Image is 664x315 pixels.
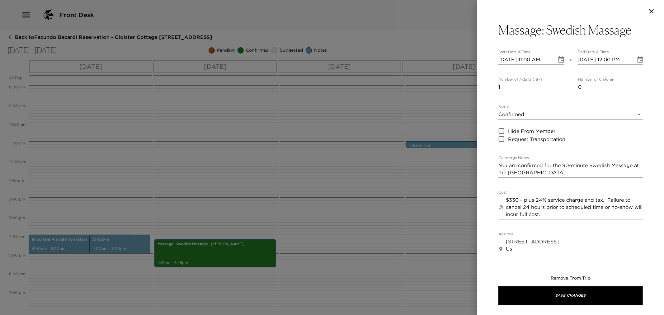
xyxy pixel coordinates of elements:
label: Start Date & Time [498,49,531,55]
label: Number of Children [578,77,615,82]
input: MM/DD/YYYY hh:mm aa [498,55,553,65]
label: Concierge Notes [498,155,529,161]
div: Confirmed [498,110,643,120]
h3: Massage: Swedish Massage [498,22,631,37]
span: Hide From Member [508,127,555,135]
button: Remove From Trip [551,275,591,281]
textarea: You are confirmed for the 90-minute Swedish Massage at the [GEOGRAPHIC_DATA]. [498,162,643,176]
label: End Date & Time [578,49,609,55]
label: Number of Adults (18+) [498,77,542,82]
span: to [569,57,573,65]
textarea: $330 - plus 24% service charge and tax. Failure to cancel 24 hours prior to scheduled time or no-... [506,196,643,218]
input: MM/DD/YYYY hh:mm aa [578,55,632,65]
button: Save Changes [498,286,643,305]
button: Choose date, selected date is Oct 2, 2025 [634,54,647,66]
button: Massage: Swedish Massage [498,22,643,37]
label: Status [498,104,510,110]
label: Address [498,232,514,237]
span: Request Transportation [508,135,565,143]
button: Choose date, selected date is Oct 2, 2025 [555,54,567,66]
label: Cost [498,190,507,195]
textarea: [STREET_ADDRESS] Us [506,238,643,260]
